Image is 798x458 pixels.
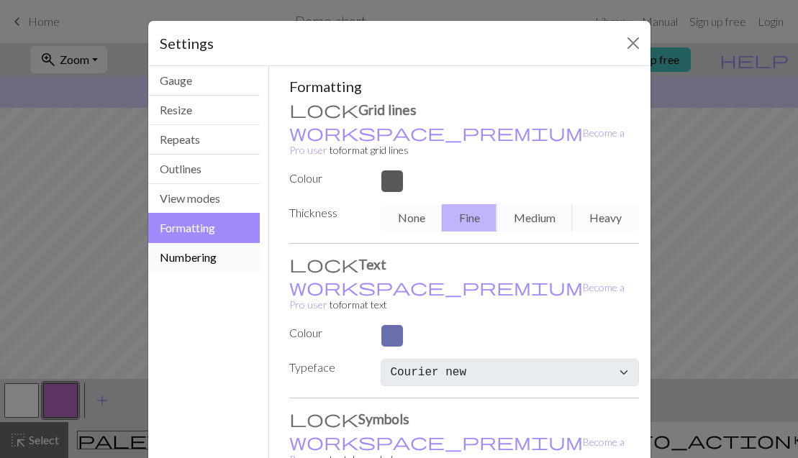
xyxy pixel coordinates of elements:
h3: Grid lines [289,101,639,118]
button: Resize [148,96,260,125]
label: Typeface [281,359,372,380]
button: Outlines [148,155,260,184]
button: Gauge [148,66,260,96]
h3: Symbols [289,410,639,427]
a: Become a Pro user [289,281,625,311]
span: workspace_premium [289,277,583,297]
small: to format text [289,281,625,311]
button: View modes [148,184,260,214]
label: Colour [281,324,372,342]
button: Close [622,32,645,55]
button: Numbering [148,243,260,272]
h3: Text [289,255,639,272]
span: workspace_premium [289,122,583,142]
a: Become a Pro user [289,127,625,156]
small: to format grid lines [289,127,625,156]
h5: Settings [160,32,214,54]
button: Repeats [148,125,260,155]
label: Colour [281,170,372,187]
h5: Formatting [289,78,639,95]
span: workspace_premium [289,431,583,452]
button: Formatting [148,213,260,243]
label: Thickness [281,204,372,226]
